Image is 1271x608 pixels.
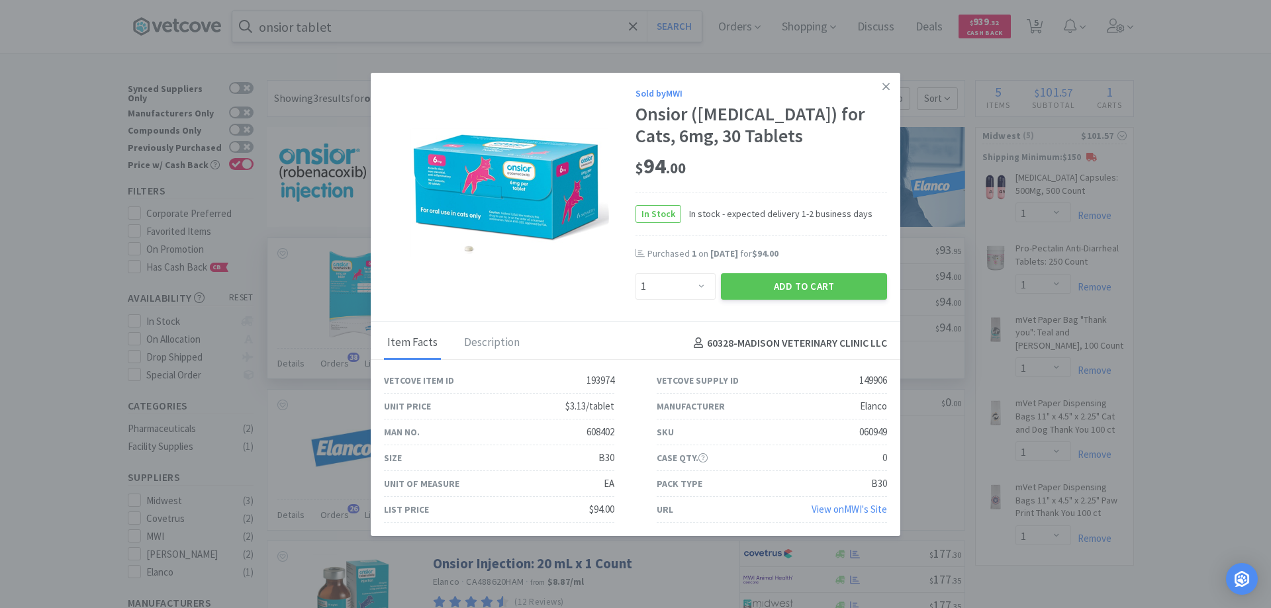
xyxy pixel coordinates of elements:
div: $3.13/tablet [565,398,614,414]
div: 0 [882,450,887,466]
div: List Price [384,502,429,517]
span: 1 [692,247,696,259]
div: Vetcove Item ID [384,373,454,388]
div: 193974 [587,372,614,388]
span: [DATE] [710,247,738,259]
div: Man No. [384,425,420,439]
img: 7f02e02dc30442ecb2e4384b6a47abab_149906.png [410,128,609,257]
div: B30 [871,476,887,492]
div: Description [461,327,523,360]
div: Sold by MWI [635,86,887,101]
div: URL [657,502,673,517]
div: Unit Price [384,399,431,413]
div: Manufacturer [657,399,725,413]
div: Pack Type [657,476,702,491]
div: Item Facts [384,327,441,360]
span: In stock - expected delivery 1-2 business days [681,206,872,221]
div: SKU [657,425,674,439]
div: Vetcove Supply ID [657,373,739,388]
button: Add to Cart [721,273,887,300]
div: Onsior ([MEDICAL_DATA]) for Cats, 6mg, 30 Tablets [635,103,887,148]
div: 608402 [587,424,614,440]
div: EA [604,476,614,492]
div: Purchased on for [647,247,887,261]
span: In Stock [636,206,681,222]
div: Case Qty. [657,451,708,465]
div: Unit of Measure [384,476,459,491]
span: 94 [635,153,686,179]
a: View onMWI's Site [812,503,887,515]
div: 149906 [859,372,887,388]
div: Elanco [860,398,887,414]
span: $ [635,159,643,177]
div: Size [384,451,402,465]
span: . 00 [666,159,686,177]
div: B30 [598,450,614,466]
div: Open Intercom Messenger [1226,563,1258,595]
div: $94.00 [589,501,614,517]
span: $94.00 [752,247,778,259]
h4: 60328 - MADISON VETERINARY CLINIC LLC [688,335,887,352]
div: 060949 [859,424,887,440]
